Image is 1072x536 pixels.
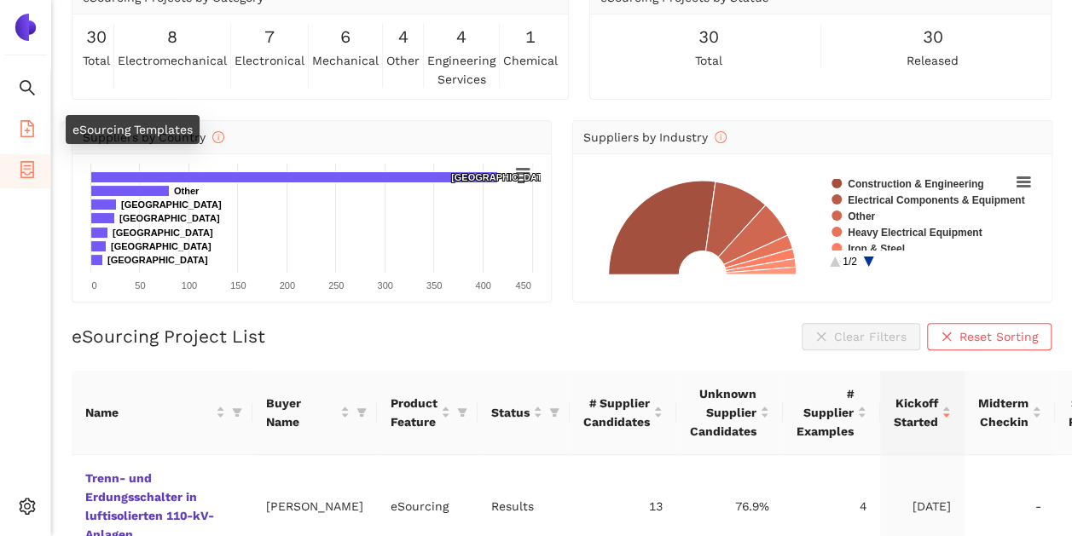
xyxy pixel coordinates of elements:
[66,115,200,144] div: eSourcing Templates
[848,243,905,255] text: Iron & Steel
[212,131,224,143] span: info-circle
[266,394,337,431] span: Buyer Name
[119,213,220,223] text: [GEOGRAPHIC_DATA]
[894,394,938,431] span: Kickoff Started
[340,24,351,50] span: 6
[232,407,242,418] span: filter
[959,327,1038,346] span: Reset Sorting
[583,130,727,144] span: Suppliers by Industry
[843,256,857,268] text: 1/2
[698,24,719,50] span: 30
[695,51,722,70] span: total
[927,323,1052,350] button: closeReset Sorting
[570,371,676,455] th: this column's title is # Supplier Candidates,this column is sortable
[391,394,437,431] span: Product Feature
[848,210,875,222] text: Other
[549,407,559,418] span: filter
[386,51,420,70] span: other
[264,24,275,50] span: 7
[135,280,145,291] text: 50
[451,172,552,182] text: [GEOGRAPHIC_DATA]
[922,24,942,50] span: 30
[182,280,197,291] text: 100
[525,24,536,50] span: 1
[111,241,212,251] text: [GEOGRAPHIC_DATA]
[328,280,344,291] text: 250
[676,371,783,455] th: this column's title is Unknown Supplier Candidates,this column is sortable
[356,407,367,418] span: filter
[19,73,36,107] span: search
[353,390,370,435] span: filter
[91,280,96,291] text: 0
[72,371,252,455] th: this column's title is Name,this column is sortable
[456,24,466,50] span: 4
[848,227,982,239] text: Heavy Electrical Equipment
[478,371,570,455] th: this column's title is Status,this column is sortable
[515,280,530,291] text: 450
[978,394,1029,431] span: Midterm Checkin
[167,24,177,50] span: 8
[19,492,36,526] span: setting
[398,24,409,50] span: 4
[546,400,563,425] span: filter
[280,280,295,291] text: 200
[715,131,727,143] span: info-circle
[83,51,110,70] span: total
[230,280,246,291] text: 150
[848,178,983,190] text: Construction & Engineering
[783,371,880,455] th: this column's title is # Supplier Examples,this column is sortable
[454,390,471,435] span: filter
[907,51,959,70] span: released
[503,51,558,70] span: chemical
[113,228,213,238] text: [GEOGRAPHIC_DATA]
[491,403,530,422] span: Status
[475,280,490,291] text: 400
[121,199,222,210] text: [GEOGRAPHIC_DATA]
[229,400,246,425] span: filter
[426,280,442,291] text: 350
[72,324,265,349] h2: eSourcing Project List
[457,407,467,418] span: filter
[848,194,1024,206] text: Electrical Components & Equipment
[377,371,478,455] th: this column's title is Product Feature,this column is sortable
[107,255,208,265] text: [GEOGRAPHIC_DATA]
[86,24,107,50] span: 30
[427,51,495,89] span: engineering services
[85,403,212,422] span: Name
[941,331,953,344] span: close
[19,114,36,148] span: file-add
[252,371,377,455] th: this column's title is Buyer Name,this column is sortable
[174,186,200,196] text: Other
[235,51,304,70] span: electronical
[965,371,1055,455] th: this column's title is Midterm Checkin,this column is sortable
[797,384,854,441] span: # Supplier Examples
[583,394,650,431] span: # Supplier Candidates
[19,155,36,189] span: container
[312,51,379,70] span: mechanical
[377,280,392,291] text: 300
[118,51,227,70] span: electromechanical
[12,14,39,41] img: Logo
[802,323,920,350] button: closeClear Filters
[690,384,756,441] span: Unknown Supplier Candidates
